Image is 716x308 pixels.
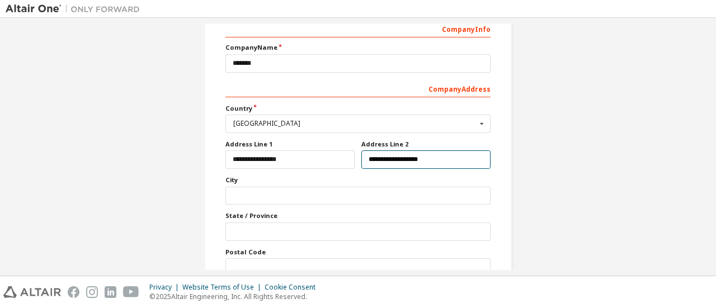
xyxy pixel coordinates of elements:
label: Country [225,104,491,113]
div: Company Address [225,79,491,97]
label: Company Name [225,43,491,52]
div: Privacy [149,283,182,292]
img: Altair One [6,3,145,15]
label: Postal Code [225,248,491,257]
label: Address Line 1 [225,140,355,149]
img: linkedin.svg [105,286,116,298]
img: youtube.svg [123,286,139,298]
div: Cookie Consent [265,283,322,292]
div: Website Terms of Use [182,283,265,292]
label: State / Province [225,211,491,220]
img: altair_logo.svg [3,286,61,298]
div: Company Info [225,20,491,37]
img: instagram.svg [86,286,98,298]
label: Address Line 2 [361,140,491,149]
div: [GEOGRAPHIC_DATA] [233,120,477,127]
p: © 2025 Altair Engineering, Inc. All Rights Reserved. [149,292,322,301]
label: City [225,176,491,184]
img: facebook.svg [68,286,79,298]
